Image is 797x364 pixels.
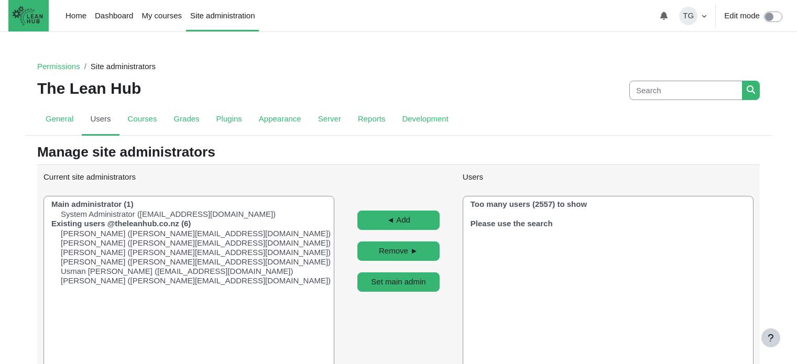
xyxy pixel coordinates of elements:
input: Remove [357,241,440,261]
a: Users [82,104,119,136]
input: Set main admin [357,272,440,292]
h1: The Lean Hub [37,79,141,98]
option: System Administrator ([EMAIL_ADDRESS][DOMAIN_NAME]) [50,209,277,219]
option: [PERSON_NAME] ([PERSON_NAME][EMAIL_ADDRESS][DOMAIN_NAME]) [50,229,332,238]
label: Current site administrators [43,171,136,183]
option: [PERSON_NAME] ([PERSON_NAME][EMAIL_ADDRESS][DOMAIN_NAME]) [50,257,332,267]
option: [PERSON_NAME] ([PERSON_NAME][EMAIL_ADDRESS][DOMAIN_NAME]) [50,238,332,248]
input: Add [357,211,440,230]
option: [PERSON_NAME] ([PERSON_NAME][EMAIL_ADDRESS][DOMAIN_NAME]) [50,248,332,257]
a: Grades [165,104,208,136]
option: [PERSON_NAME] ([PERSON_NAME][EMAIL_ADDRESS][DOMAIN_NAME]) [50,276,332,285]
a: Development [394,104,456,136]
a: Permissions [37,62,80,71]
a: Appearance [250,104,310,136]
option: Usman [PERSON_NAME] ([EMAIL_ADDRESS][DOMAIN_NAME]) [50,267,294,276]
a: Server [310,104,350,136]
span: TG [679,7,697,25]
h3: Manage site administrators [37,144,760,161]
a: Reports [350,104,394,136]
label: Edit mode [724,10,760,22]
a: Plugins [208,104,250,136]
button: Show footer [761,328,780,347]
span: Site administrators [91,62,156,71]
nav: Navigation bar [37,57,156,77]
a: Courses [119,104,166,136]
a: General [37,104,82,136]
label: Users [463,171,483,183]
img: The Lean Hub [8,2,47,29]
input: Search [629,81,743,100]
i: Toggle notifications menu [660,12,668,20]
